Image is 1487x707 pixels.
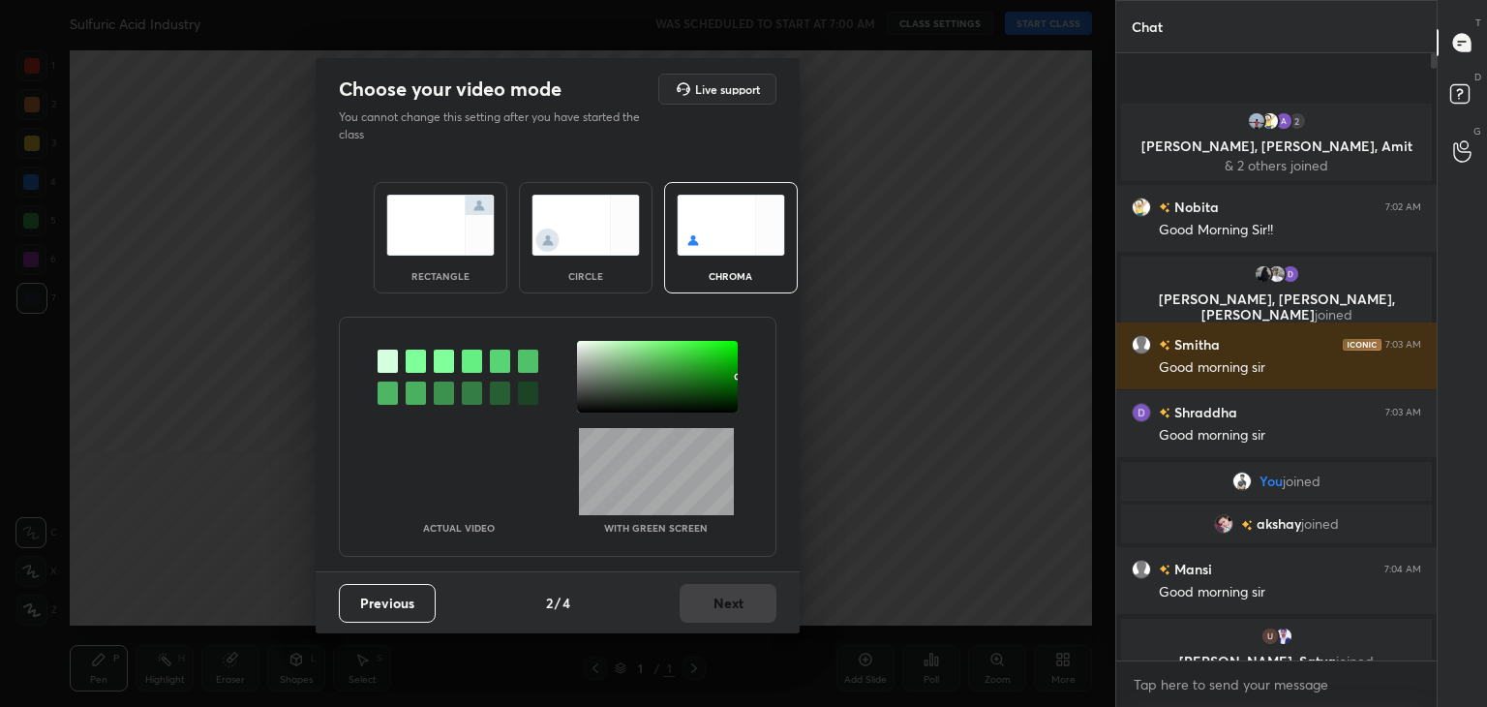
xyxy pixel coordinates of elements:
[1260,111,1280,131] img: a3d7c4c92be643cfa5af97ddd22883fc.jpg
[1132,403,1151,422] img: 3
[1159,426,1421,446] div: Good morning sir
[1170,402,1237,422] h6: Shraddha
[1336,652,1374,670] span: joined
[1132,198,1151,217] img: a3d7c4c92be643cfa5af97ddd22883fc.jpg
[1159,202,1170,213] img: no-rating-badge.077c3623.svg
[1274,111,1293,131] img: 26d08af702264930a74d44b63777bf3b.56238518_3
[1132,335,1151,354] img: default.png
[1133,292,1420,323] p: [PERSON_NAME], [PERSON_NAME], [PERSON_NAME]
[1315,305,1352,323] span: joined
[555,593,561,613] h4: /
[1257,516,1301,532] span: akshay
[1116,1,1178,52] p: Chat
[1385,201,1421,213] div: 7:02 AM
[1283,474,1320,489] span: joined
[1170,197,1219,217] h6: Nobita
[423,523,495,533] p: Actual Video
[1259,474,1283,489] span: You
[1241,520,1253,531] img: no-rating-badge.077c3623.svg
[547,271,624,281] div: circle
[546,593,553,613] h4: 2
[339,584,436,623] button: Previous
[604,523,708,533] p: With green screen
[1159,340,1170,351] img: no-rating-badge.077c3623.svg
[1170,334,1220,354] h6: Smitha
[1133,138,1420,154] p: [PERSON_NAME], [PERSON_NAME], Amit
[1474,70,1481,84] p: D
[1159,565,1170,575] img: no-rating-badge.077c3623.svg
[1254,264,1273,284] img: 3
[1133,654,1420,669] p: [PERSON_NAME], Satya
[677,195,785,256] img: chromaScreenIcon.c19ab0a0.svg
[1159,358,1421,378] div: Good morning sir
[531,195,640,256] img: circleScreenIcon.acc0effb.svg
[1288,111,1307,131] div: 2
[695,83,760,95] h5: Live support
[1260,627,1280,646] img: 39f8261dcf3d444fba8ef2b88439e5bc.23641574_3
[1274,627,1293,646] img: 3
[1247,111,1266,131] img: 5ee62dfe249a4166974410282f5eb702.jpg
[1385,407,1421,418] div: 7:03 AM
[339,108,652,143] p: You cannot change this setting after you have started the class
[1281,264,1300,284] img: 3
[339,77,561,102] h2: Choose your video mode
[1159,583,1421,602] div: Good morning sir
[402,271,479,281] div: rectangle
[1116,100,1437,661] div: grid
[1170,559,1212,579] h6: Mansi
[1232,472,1252,491] img: 91ee9b6d21d04924b6058f461868569a.jpg
[1384,564,1421,575] div: 7:04 AM
[1133,158,1420,173] p: & 2 others joined
[1159,221,1421,240] div: Good Morning Sir!!
[1159,408,1170,418] img: no-rating-badge.077c3623.svg
[1267,264,1287,284] img: 76cdaa57e4ab4842a0f0b7e5cba06b9d.jpg
[1132,560,1151,579] img: default.png
[1343,339,1381,351] img: iconic-dark.1390631f.png
[1475,15,1481,30] p: T
[1214,514,1233,534] img: bf7a315cf7c74a12b028eed8961cb2ca.21782844_3
[1473,124,1481,138] p: G
[386,195,495,256] img: normalScreenIcon.ae25ed63.svg
[692,271,770,281] div: chroma
[562,593,570,613] h4: 4
[1385,339,1421,351] div: 7:03 AM
[1301,516,1339,532] span: joined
